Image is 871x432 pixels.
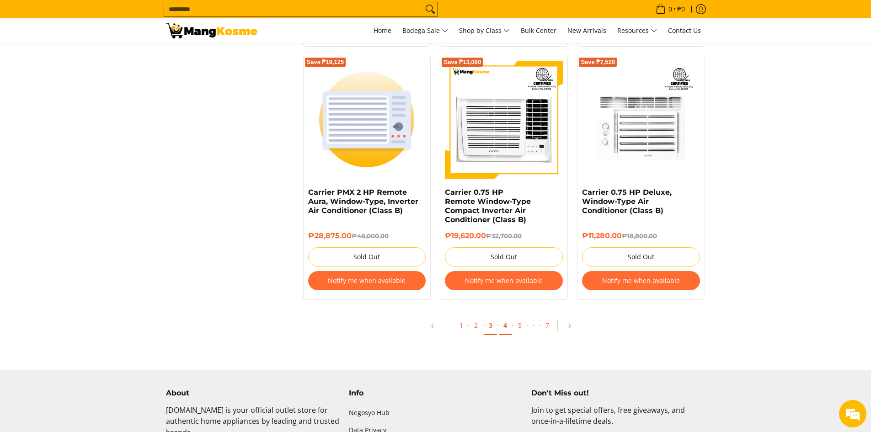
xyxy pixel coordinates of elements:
del: ₱32,700.00 [486,232,522,240]
h6: ₱11,280.00 [582,231,700,240]
h4: Info [349,389,523,398]
span: · [512,321,513,330]
a: Shop by Class [454,18,514,43]
div: Chat with us now [48,51,154,63]
span: Save ₱7,520 [581,59,615,65]
span: ₱0 [676,6,686,12]
span: Resources [617,25,657,37]
span: · [526,321,528,330]
button: Notify me when available [582,271,700,290]
button: Sold Out [445,247,563,267]
a: Bulk Center [516,18,561,43]
span: Bulk Center [521,26,556,35]
del: ₱18,800.00 [622,232,657,240]
span: · [539,321,541,330]
a: Contact Us [663,18,705,43]
a: Carrier PMX 2 HP Remote Aura, Window-Type, Inverter Air Conditioner (Class B) [308,188,418,215]
a: 7 [541,316,554,334]
a: New Arrivals [563,18,611,43]
h6: ₱28,875.00 [308,231,426,240]
img: Carrier PMX 2 HP Remote Aura, Window-Type, Inverter Air Conditioner (Class B) [308,61,426,179]
span: 0 [667,6,673,12]
button: Notify me when available [308,271,426,290]
a: 3 [484,316,497,335]
a: Negosyo Hub [349,405,523,422]
h4: About [166,389,340,398]
img: Carrier 0.75 HP Remote Window-Type Compact Inverter Air Conditioner (Class B) [445,61,563,179]
a: 5 [513,316,526,334]
span: Save ₱19,125 [307,59,344,65]
button: Notify me when available [445,271,563,290]
a: 1 [455,316,468,334]
span: • [653,4,688,14]
span: Contact Us [668,26,701,35]
span: Shop by Class [459,25,510,37]
button: Search [423,2,438,16]
span: Home [374,26,391,35]
img: carrier-.75hp-premium-wrac-full-view-mang-kosme [582,61,700,179]
span: We're online! [53,115,126,208]
span: · [497,321,499,330]
a: 2 [470,316,482,334]
button: Sold Out [582,247,700,267]
ul: Pagination [299,314,710,343]
span: Save ₱13,080 [444,59,481,65]
textarea: Type your message and hit 'Enter' [5,250,174,282]
span: New Arrivals [567,26,606,35]
div: Minimize live chat window [150,5,172,27]
a: 4 [499,316,512,335]
nav: Main Menu [267,18,705,43]
del: ₱48,000.00 [352,232,389,240]
img: Bodega Sale Aircon l Mang Kosme: Home Appliances Warehouse Sale | Page 3 [166,23,257,38]
span: · [468,321,470,330]
a: Resources [613,18,662,43]
h4: Don't Miss out! [531,389,705,398]
span: · [528,316,539,334]
a: Home [369,18,396,43]
span: · [482,321,484,330]
span: Bodega Sale [402,25,448,37]
button: Sold Out [308,247,426,267]
a: Carrier 0.75 HP Remote Window-Type Compact Inverter Air Conditioner (Class B) [445,188,531,224]
a: Carrier 0.75 HP Deluxe, Window-Type Air Conditioner (Class B) [582,188,672,215]
h6: ₱19,620.00 [445,231,563,240]
a: Bodega Sale [398,18,453,43]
